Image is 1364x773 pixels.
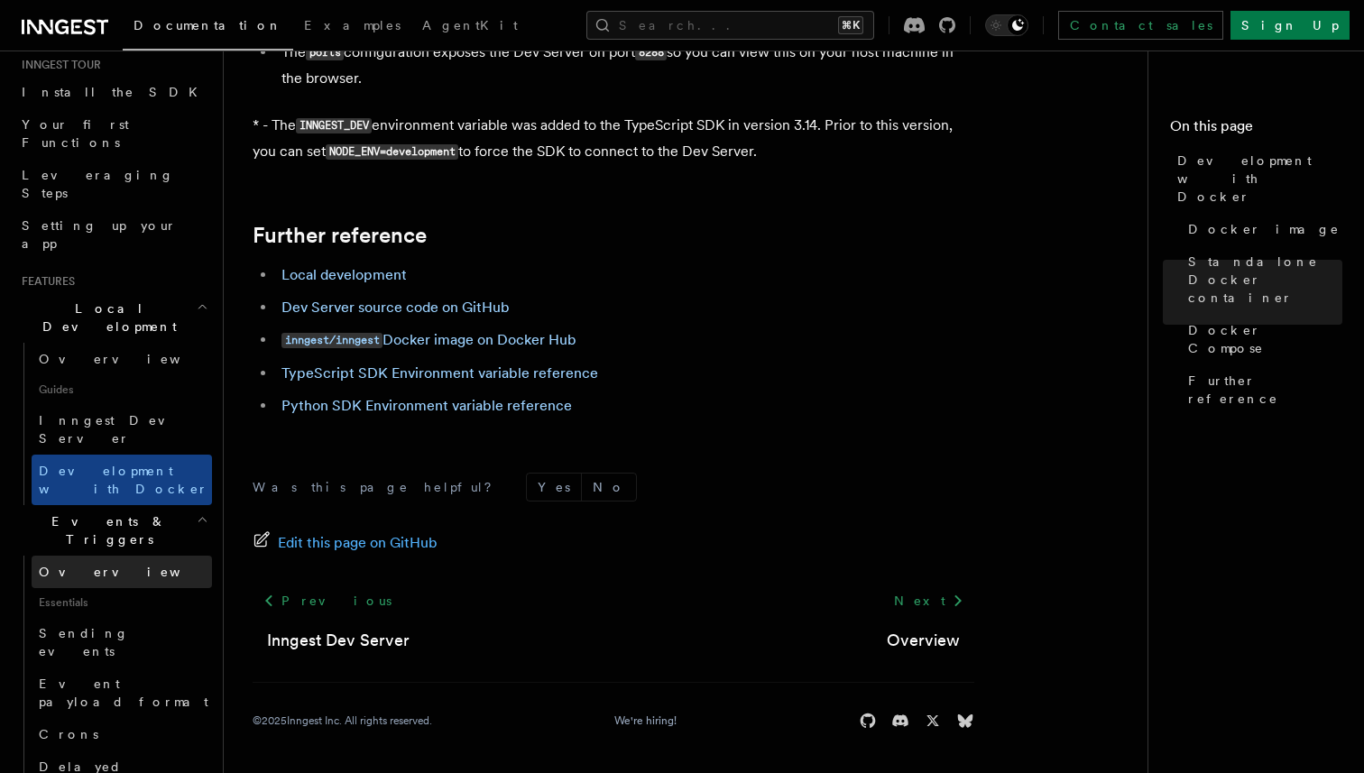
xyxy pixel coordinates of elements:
a: Further reference [1181,364,1342,415]
span: Event payload format [39,676,208,709]
span: Events & Triggers [14,512,197,548]
a: Overview [32,556,212,588]
span: Inngest tour [14,58,101,72]
span: Development with Docker [39,464,208,496]
a: Overview [887,628,960,653]
span: Sending events [39,626,129,658]
span: Docker image [1188,220,1340,238]
a: Inngest Dev Server [267,628,410,653]
span: Guides [32,375,212,404]
code: INNGEST_DEV [296,118,372,133]
p: Was this page helpful? [253,478,504,496]
a: Inngest Dev Server [32,404,212,455]
a: Docker Compose [1181,314,1342,364]
span: Your first Functions [22,117,129,150]
a: inngest/inngestDocker image on Docker Hub [281,331,576,348]
button: Events & Triggers [14,505,212,556]
span: Docker Compose [1188,321,1342,357]
a: Setting up your app [14,209,212,260]
a: Further reference [253,223,427,248]
a: Dev Server source code on GitHub [281,299,510,316]
a: Leveraging Steps [14,159,212,209]
button: No [582,474,636,501]
a: Previous [253,584,401,617]
button: Local Development [14,292,212,343]
a: Edit this page on GitHub [253,530,438,556]
kbd: ⌘K [838,16,863,34]
a: We're hiring! [614,713,677,728]
a: Local development [281,266,407,283]
button: Search...⌘K [586,11,874,40]
span: Leveraging Steps [22,168,174,200]
span: Features [14,274,75,289]
a: TypeScript SDK Environment variable reference [281,364,598,382]
span: Examples [304,18,401,32]
div: © 2025 Inngest Inc. All rights reserved. [253,713,432,728]
span: AgentKit [422,18,518,32]
a: Development with Docker [1170,144,1342,213]
a: Next [883,584,974,617]
code: 8288 [635,45,667,60]
span: Overview [39,565,225,579]
a: Documentation [123,5,293,51]
span: Local Development [14,299,197,336]
span: Further reference [1188,372,1342,408]
a: Install the SDK [14,76,212,108]
span: Inngest Dev Server [39,413,193,446]
span: Essentials [32,588,212,617]
p: * - The environment variable was added to the TypeScript SDK in version 3.14. Prior to this versi... [253,113,974,165]
a: Sign Up [1230,11,1350,40]
a: Docker image [1181,213,1342,245]
code: ports [306,45,344,60]
button: Toggle dark mode [985,14,1028,36]
span: Setting up your app [22,218,177,251]
span: Install the SDK [22,85,208,99]
span: Crons [39,727,98,741]
button: Yes [527,474,581,501]
a: Your first Functions [14,108,212,159]
a: Overview [32,343,212,375]
span: Documentation [134,18,282,32]
code: NODE_ENV=development [326,144,458,160]
span: Overview [39,352,225,366]
a: Examples [293,5,411,49]
a: Sending events [32,617,212,667]
a: Python SDK Environment variable reference [281,397,572,414]
span: Standalone Docker container [1188,253,1342,307]
div: Local Development [14,343,212,505]
span: Edit this page on GitHub [278,530,438,556]
span: Development with Docker [1177,152,1342,206]
a: AgentKit [411,5,529,49]
a: Contact sales [1058,11,1223,40]
li: The configuration exposes the Dev Server on port so you can view this on your host machine in the... [276,40,974,91]
a: Crons [32,718,212,750]
a: Development with Docker [32,455,212,505]
a: Event payload format [32,667,212,718]
code: inngest/inngest [281,333,382,348]
a: Standalone Docker container [1181,245,1342,314]
h4: On this page [1170,115,1342,144]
